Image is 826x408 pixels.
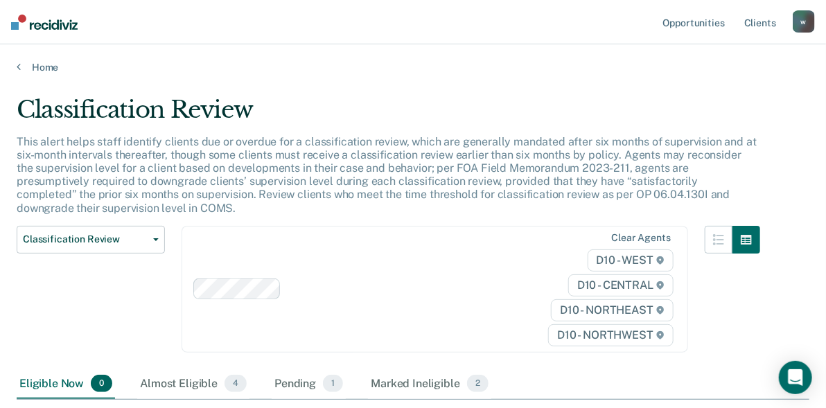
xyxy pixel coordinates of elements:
span: D10 - CENTRAL [568,274,674,296]
span: D10 - NORTHEAST [551,299,673,321]
div: Classification Review [17,96,760,135]
span: D10 - NORTHWEST [548,324,673,346]
div: Almost Eligible4 [137,369,249,400]
span: 4 [225,375,247,393]
div: Clear agents [611,232,670,244]
p: This alert helps staff identify clients due or overdue for a classification review, which are gen... [17,135,757,215]
div: Open Intercom Messenger [779,361,812,394]
div: Marked Ineligible2 [368,369,491,400]
span: D10 - WEST [588,249,674,272]
button: Classification Review [17,226,165,254]
span: 2 [467,375,489,393]
button: w [793,10,815,33]
span: Classification Review [23,233,148,245]
div: Pending1 [272,369,346,400]
img: Recidiviz [11,15,78,30]
span: 1 [323,375,343,393]
span: 0 [91,375,112,393]
div: Eligible Now0 [17,369,115,400]
a: Home [17,61,809,73]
